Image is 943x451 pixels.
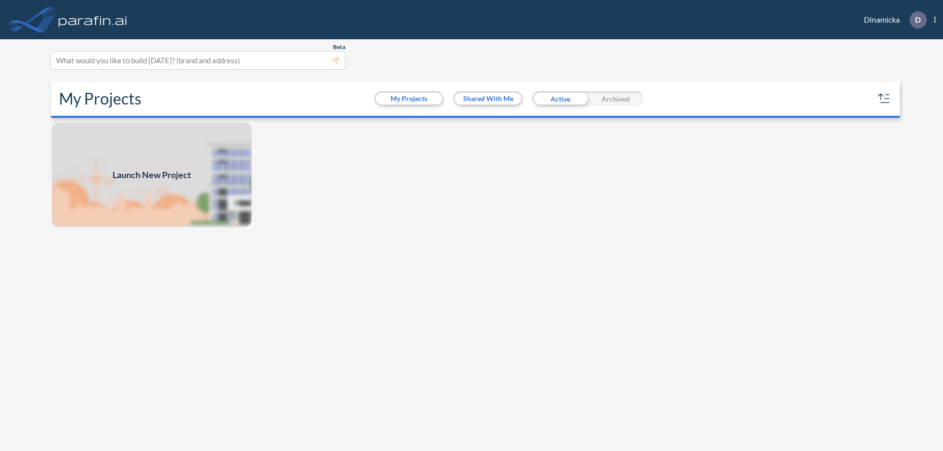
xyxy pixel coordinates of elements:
[455,93,521,105] button: Shared With Me
[376,93,442,105] button: My Projects
[876,91,892,106] button: sort
[588,91,643,106] div: Archived
[532,91,588,106] div: Active
[112,168,191,182] span: Launch New Project
[51,122,252,228] img: add
[56,10,129,29] img: logo
[59,89,141,108] h2: My Projects
[849,11,936,28] div: Dinamicka
[915,15,921,24] p: D
[333,43,345,51] span: Beta
[51,122,252,228] a: Launch New Project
